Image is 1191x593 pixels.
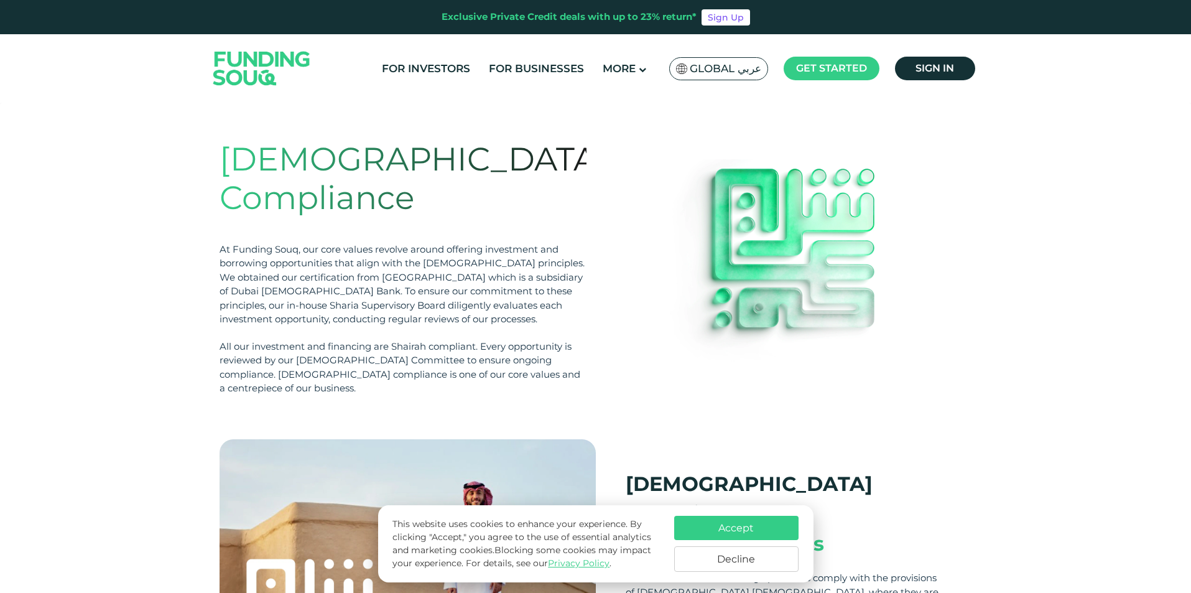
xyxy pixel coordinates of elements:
button: Decline [674,546,799,572]
div: [DEMOGRAPHIC_DATA] Compliance [626,469,942,529]
span: Sign in [915,62,954,74]
a: Privacy Policy [548,558,609,569]
span: For details, see our . [466,558,611,569]
div: At Funding Souq, our core values revolve around offering investment and borrowing opportunities t... [220,243,586,327]
span: Global عربي [690,62,761,76]
span: More [603,62,636,75]
span: Blocking some cookies may impact your experience. [392,544,651,569]
a: Sign Up [702,9,750,26]
h1: [DEMOGRAPHIC_DATA] Compliance [220,140,586,218]
img: Logo [201,37,323,100]
a: Sign in [895,57,975,80]
a: For Businesses [486,58,587,79]
img: shariah-banner [664,159,913,377]
img: SA Flag [676,63,687,74]
a: For Investors [379,58,473,79]
div: Exclusive Private Credit deals with up to 23% return* [442,10,697,24]
span: Get started [796,62,867,74]
p: This website uses cookies to enhance your experience. By clicking "Accept," you agree to the use ... [392,518,661,570]
div: All our investment and financing are Shairah compliant. Every opportunity is reviewed by our [DEM... [220,340,586,396]
button: Accept [674,516,799,540]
